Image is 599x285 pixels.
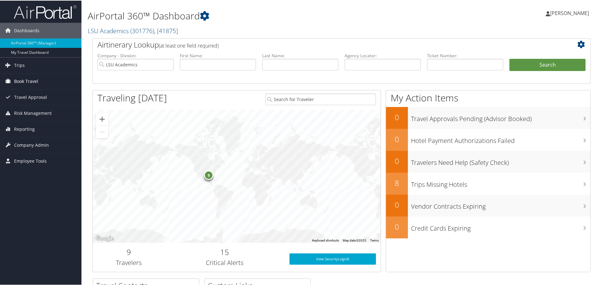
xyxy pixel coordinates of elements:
[386,150,590,172] a: 0Travelers Need Help (Safety Check)
[386,177,408,188] h2: 8
[386,172,590,194] a: 8Trips Missing Hotels
[370,238,379,242] a: Terms (opens in new tab)
[14,4,76,19] img: airportal-logo.png
[88,9,426,22] h1: AirPortal 360™ Dashboard
[97,39,544,49] h2: Airtinerary Lookup
[14,22,39,38] span: Dashboards
[96,112,108,125] button: Zoom in
[411,111,590,123] h3: Travel Approvals Pending (Advisor Booked)
[386,155,408,166] h2: 0
[312,238,339,242] button: Keyboard shortcuts
[97,258,160,267] h3: Travelers
[94,234,115,242] img: Google
[386,91,590,104] h1: My Action Items
[88,26,178,34] a: LSU Academics
[14,105,52,120] span: Risk Management
[386,133,408,144] h2: 0
[96,125,108,138] button: Zoom out
[97,246,160,257] h2: 9
[509,58,586,71] button: Search
[411,133,590,145] h3: Hotel Payment Authorizations Failed
[94,234,115,242] a: Open this area in Google Maps (opens a new window)
[14,137,49,152] span: Company Admin
[14,153,47,168] span: Employee Tools
[14,89,47,104] span: Travel Approval
[204,170,213,179] div: 9
[345,52,421,58] label: Agency Locator:
[130,26,154,34] span: ( 301776 )
[386,199,408,210] h2: 0
[386,221,408,232] h2: 0
[411,198,590,210] h3: Vendor Contracts Expiring
[411,176,590,188] h3: Trips Missing Hotels
[14,57,25,73] span: Trips
[159,42,219,48] span: (at least one field required)
[550,9,589,16] span: [PERSON_NAME]
[386,194,590,216] a: 0Vendor Contracts Expiring
[169,246,280,257] h2: 15
[14,121,35,136] span: Reporting
[427,52,503,58] label: Ticket Number:
[14,73,38,89] span: Book Travel
[154,26,178,34] span: , [ 41875 ]
[97,91,167,104] h1: Traveling [DATE]
[386,128,590,150] a: 0Hotel Payment Authorizations Failed
[386,111,408,122] h2: 0
[97,52,174,58] label: Company - Division:
[169,258,280,267] h3: Critical Alerts
[386,106,590,128] a: 0Travel Approvals Pending (Advisor Booked)
[262,52,338,58] label: Last Name:
[546,3,595,22] a: [PERSON_NAME]
[265,93,376,104] input: Search for Traveler
[411,155,590,166] h3: Travelers Need Help (Safety Check)
[386,216,590,238] a: 0Credit Cards Expiring
[289,253,376,264] a: View SecurityLogic®
[180,52,256,58] label: First Name:
[411,220,590,232] h3: Credit Cards Expiring
[343,238,366,242] span: Map data ©2025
